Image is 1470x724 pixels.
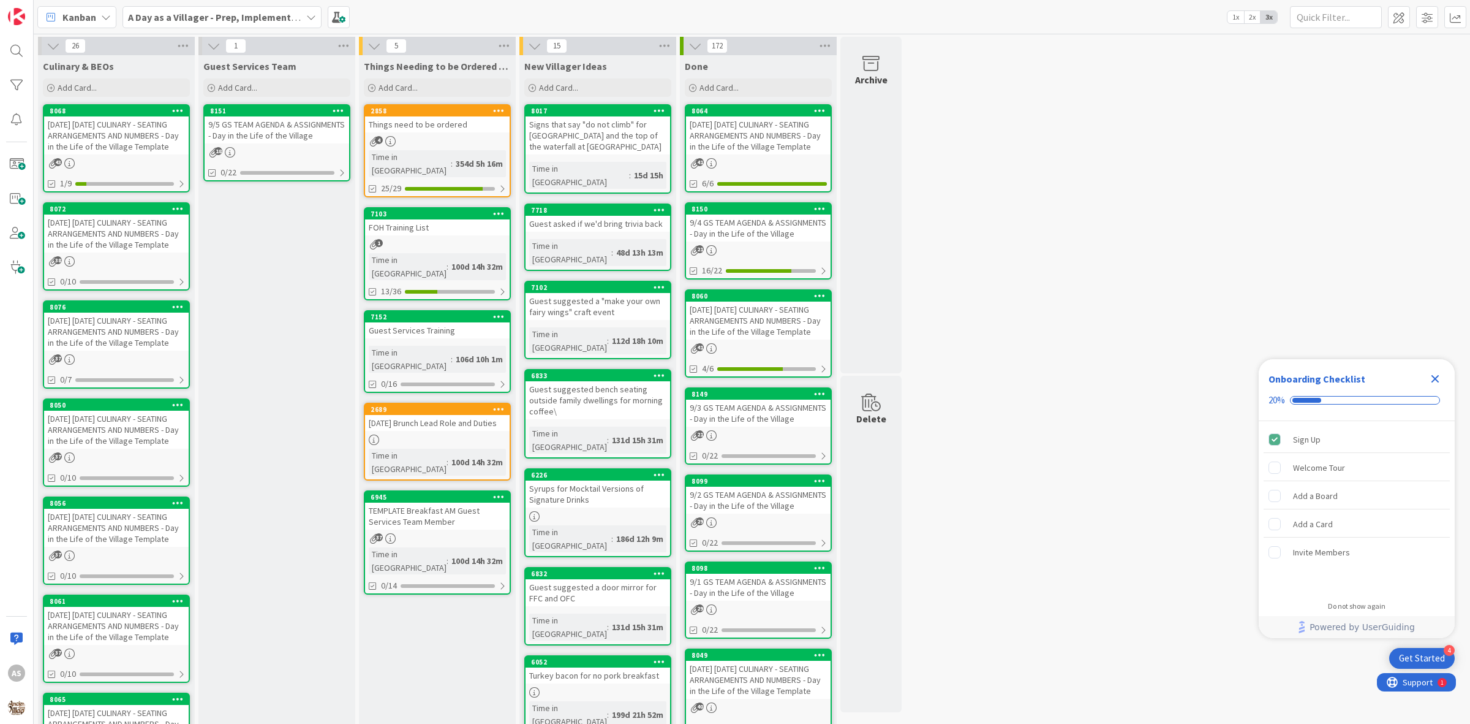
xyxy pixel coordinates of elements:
a: 6945TEMPLATE Breakfast AM Guest Services Team MemberTime in [GEOGRAPHIC_DATA]:100d 14h 32m0/14 [364,490,511,595]
span: 0/22 [221,166,236,179]
div: 100d 14h 32m [448,455,506,469]
div: Archive [855,72,888,87]
span: New Villager Ideas [524,60,607,72]
div: 8068 [50,107,189,115]
a: 6226Syrups for Mocktail Versions of Signature DrinksTime in [GEOGRAPHIC_DATA]:186d 12h 9m [524,468,671,557]
a: Powered by UserGuiding [1265,616,1449,638]
span: 26 [65,39,86,53]
div: [DATE] [DATE] CULINARY - SEATING ARRANGEMENTS AND NUMBERS - Day in the Life of the Village Template [686,661,831,699]
a: 8017Signs that say "do not climb" for [GEOGRAPHIC_DATA] and the top of the waterfall at [GEOGRAPH... [524,104,671,194]
span: Add Card... [218,82,257,93]
div: 8150 [692,205,831,213]
span: 0/10 [60,570,76,582]
div: Signs that say "do not climb" for [GEOGRAPHIC_DATA] and the top of the waterfall at [GEOGRAPHIC_D... [526,116,670,154]
span: 0/22 [702,536,718,549]
div: 2858 [365,105,510,116]
div: TEMPLATE Breakfast AM Guest Services Team Member [365,503,510,530]
div: 6226Syrups for Mocktail Versions of Signature Drinks [526,470,670,508]
div: 8065 [44,694,189,705]
span: 40 [696,703,704,711]
div: 8017Signs that say "do not climb" for [GEOGRAPHIC_DATA] and the top of the waterfall at [GEOGRAPH... [526,105,670,154]
a: 8056[DATE] [DATE] CULINARY - SEATING ARRANGEMENTS AND NUMBERS - Day in the Life of the Village Te... [43,497,190,585]
div: 8050[DATE] [DATE] CULINARY - SEATING ARRANGEMENTS AND NUMBERS - Day in the Life of the Village Te... [44,400,189,449]
div: Welcome Tour is incomplete. [1264,454,1450,481]
span: 16/22 [702,264,722,277]
div: 131d 15h 31m [609,433,666,447]
div: Guest suggested bench seating outside family dwellings for morning coffee\ [526,381,670,419]
div: 9/3 GS TEAM AGENDA & ASSIGNMENTS - Day in the Life of the Village [686,400,831,427]
div: 2858Things need to be ordered [365,105,510,132]
div: 7102 [531,283,670,292]
span: 15 [546,39,567,53]
a: 81509/4 GS TEAM AGENDA & ASSIGNMENTS - Day in the Life of the Village16/22 [685,202,832,280]
div: Time in [GEOGRAPHIC_DATA] [529,239,611,266]
span: : [607,433,609,447]
div: Do not show again [1328,601,1385,611]
div: 8149 [692,390,831,398]
span: 0/10 [60,275,76,288]
a: 8050[DATE] [DATE] CULINARY - SEATING ARRANGEMENTS AND NUMBERS - Day in the Life of the Village Te... [43,398,190,487]
div: 8072 [44,204,189,215]
div: Turkey bacon for no pork breakfast [526,668,670,684]
div: 8050 [44,400,189,411]
div: 8151 [205,105,349,116]
div: Time in [GEOGRAPHIC_DATA] [369,449,447,476]
a: 8064[DATE] [DATE] CULINARY - SEATING ARRANGEMENTS AND NUMBERS - Day in the Life of the Village Te... [685,104,832,192]
div: 8061 [44,596,189,607]
span: : [611,532,613,546]
span: Support [26,2,56,17]
div: 8068 [44,105,189,116]
div: 8060 [686,291,831,302]
div: 8076 [44,302,189,313]
div: [DATE] [DATE] CULINARY - SEATING ARRANGEMENTS AND NUMBERS - Day in the Life of the Village Template [44,411,189,449]
div: 8056 [44,498,189,509]
div: 81519/5 GS TEAM AGENDA & ASSIGNMENTS - Day in the Life of the Village [205,105,349,143]
div: 7152 [365,311,510,322]
div: 6832 [526,568,670,579]
span: : [629,169,631,182]
div: 106d 10h 1m [453,352,506,366]
span: 4 [375,136,383,144]
div: 2689 [365,404,510,415]
span: 38 [54,256,62,264]
img: Visit kanbanzone.com [8,8,25,25]
div: 7718 [526,205,670,216]
span: 1/9 [60,177,72,190]
span: 41 [696,343,704,351]
div: 8068[DATE] [DATE] CULINARY - SEATING ARRANGEMENTS AND NUMBERS - Day in the Life of the Village Te... [44,105,189,154]
a: 7102Guest suggested a "make your own fairy wings" craft eventTime in [GEOGRAPHIC_DATA]:112d 18h 10m [524,281,671,359]
div: Add a Board is incomplete. [1264,482,1450,509]
div: 8056[DATE] [DATE] CULINARY - SEATING ARRANGEMENTS AND NUMBERS - Day in the Life of the Village Te... [44,498,189,547]
span: Add Card... [699,82,739,93]
div: Sign Up is complete. [1264,426,1450,453]
div: 6052 [526,657,670,668]
div: [DATE] [DATE] CULINARY - SEATING ARRANGEMENTS AND NUMBERS - Day in the Life of the Village Template [44,215,189,253]
div: 8061 [50,597,189,606]
a: 81499/3 GS TEAM AGENDA & ASSIGNMENTS - Day in the Life of the Village0/22 [685,387,832,465]
div: 8064[DATE] [DATE] CULINARY - SEATING ARRANGEMENTS AND NUMBERS - Day in the Life of the Village Te... [686,105,831,154]
span: 37 [54,649,62,657]
div: 6945TEMPLATE Breakfast AM Guest Services Team Member [365,492,510,530]
div: 15d 15h [631,169,666,182]
span: Things Needing to be Ordered - PUT IN CARD, Don't make new card [364,60,511,72]
span: 5 [386,39,407,53]
div: Onboarding Checklist [1268,372,1365,386]
div: 6052Turkey bacon for no pork breakfast [526,657,670,684]
div: 9/1 GS TEAM AGENDA & ASSIGNMENTS - Day in the Life of the Village [686,574,831,601]
div: Open Get Started checklist, remaining modules: 4 [1389,648,1455,669]
div: 7152Guest Services Training [365,311,510,338]
span: 41 [696,158,704,166]
div: 199d 21h 52m [609,708,666,722]
div: Invite Members [1293,545,1350,560]
div: 8060 [692,292,831,300]
div: 9/5 GS TEAM AGENDA & ASSIGNMENTS - Day in the Life of the Village [205,116,349,143]
div: 8099 [686,476,831,487]
span: 0/16 [381,378,397,391]
span: 0/14 [381,579,397,592]
div: Checklist Container [1259,359,1455,638]
div: 8049 [686,650,831,661]
span: 2x [1244,11,1261,23]
div: 8098 [692,564,831,573]
div: 8072[DATE] [DATE] CULINARY - SEATING ARRANGEMENTS AND NUMBERS - Day in the Life of the Village Te... [44,204,189,253]
div: Checklist progress: 20% [1268,395,1445,406]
